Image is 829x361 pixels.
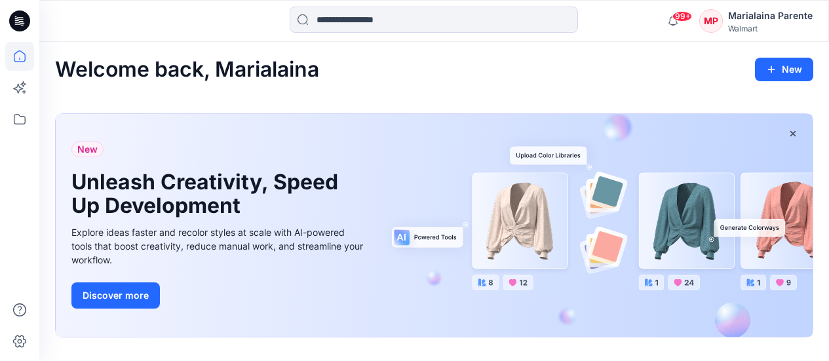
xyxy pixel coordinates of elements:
[71,225,366,267] div: Explore ideas faster and recolor styles at scale with AI-powered tools that boost creativity, red...
[755,58,813,81] button: New
[71,282,160,309] button: Discover more
[71,282,366,309] a: Discover more
[728,8,813,24] div: Marialaina Parente
[672,11,692,22] span: 99+
[55,58,319,82] h2: Welcome back, Marialaina
[728,24,813,33] div: Walmart
[77,142,98,157] span: New
[699,9,723,33] div: MP
[71,170,347,218] h1: Unleash Creativity, Speed Up Development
